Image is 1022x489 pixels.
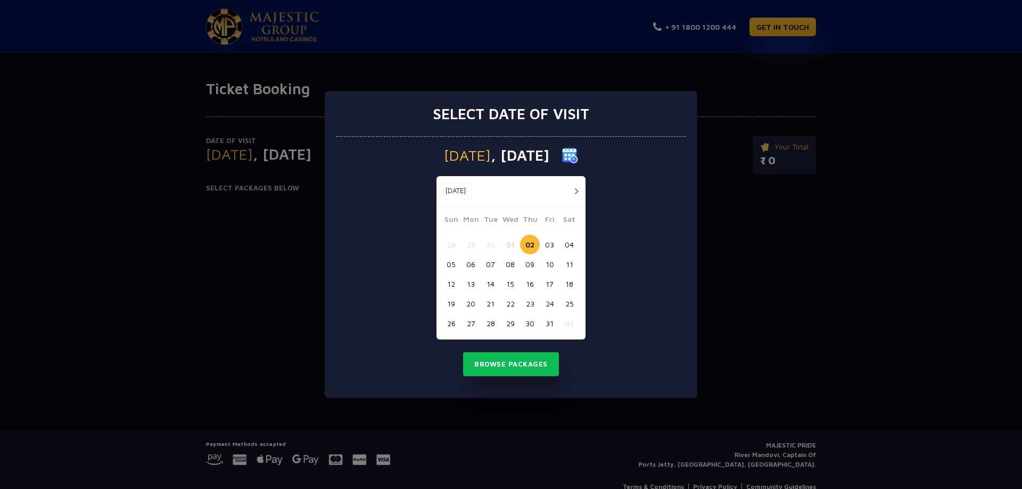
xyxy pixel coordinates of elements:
button: 10 [540,254,559,274]
button: 31 [540,313,559,333]
button: 08 [500,254,520,274]
span: [DATE] [444,148,491,163]
button: 15 [500,274,520,294]
button: 23 [520,294,540,313]
button: 28 [481,313,500,333]
button: 04 [559,235,579,254]
button: 29 [500,313,520,333]
button: 11 [559,254,579,274]
button: 02 [520,235,540,254]
span: Fri [540,213,559,228]
button: 20 [461,294,481,313]
button: 01 [500,235,520,254]
button: 09 [520,254,540,274]
button: [DATE] [439,183,472,199]
h3: Select date of visit [433,105,589,123]
button: 29 [461,235,481,254]
img: calender icon [562,147,578,163]
button: 16 [520,274,540,294]
button: 06 [461,254,481,274]
span: Sun [441,213,461,228]
button: 26 [441,313,461,333]
button: 14 [481,274,500,294]
span: Tue [481,213,500,228]
span: , [DATE] [491,148,549,163]
button: 28 [441,235,461,254]
span: Thu [520,213,540,228]
button: 17 [540,274,559,294]
span: Mon [461,213,481,228]
button: 03 [540,235,559,254]
button: 19 [441,294,461,313]
button: 07 [481,254,500,274]
span: Sat [559,213,579,228]
button: 01 [559,313,579,333]
button: 30 [520,313,540,333]
button: 24 [540,294,559,313]
span: Wed [500,213,520,228]
button: 13 [461,274,481,294]
button: 18 [559,274,579,294]
button: 12 [441,274,461,294]
button: 25 [559,294,579,313]
button: 05 [441,254,461,274]
button: 21 [481,294,500,313]
button: Browse Packages [463,352,559,377]
button: 27 [461,313,481,333]
button: 22 [500,294,520,313]
button: 30 [481,235,500,254]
